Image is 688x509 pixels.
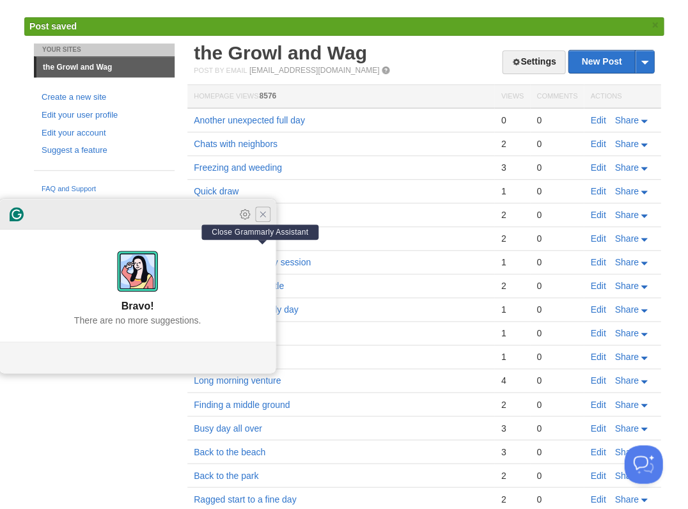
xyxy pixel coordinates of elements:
span: Post by Email [194,67,247,74]
div: 3 [501,422,523,434]
a: Returning to flea battle [194,281,284,291]
a: Edit [590,494,606,504]
div: 2 [501,209,523,221]
div: 0 [536,256,577,268]
a: Back to the beach [194,446,265,457]
div: 4 [501,375,523,386]
span: Share [614,233,638,244]
div: 1 [501,351,523,363]
span: Share [614,281,638,291]
a: Edit [590,352,606,362]
div: 1 [501,327,523,339]
span: Post saved [29,21,77,31]
a: Edit [590,233,606,244]
span: 8576 [259,91,276,100]
a: Edit [590,399,606,409]
span: Share [614,494,638,504]
div: 2 [501,138,523,150]
a: Ragged start to a fine day [194,494,296,504]
a: Edit [590,304,606,315]
li: Your Sites [34,43,175,56]
div: 0 [536,114,577,126]
a: Finding a middle ground [194,399,290,409]
a: FAQ and Support [42,184,167,195]
span: Share [614,162,638,173]
div: 0 [536,327,577,339]
a: Edit [590,446,606,457]
div: 0 [536,304,577,315]
span: Share [614,139,638,149]
span: Share [614,446,638,457]
a: [EMAIL_ADDRESS][DOMAIN_NAME] [249,66,379,75]
div: 0 [536,280,577,292]
a: Settings [502,51,565,74]
a: Long morning venture [194,375,281,386]
div: 0 [536,233,577,244]
a: Quick draw [194,186,238,196]
span: Share [614,257,638,267]
div: 0 [501,114,523,126]
a: Edit [590,210,606,220]
a: Edit [590,257,606,267]
span: Share [614,304,638,315]
div: 1 [501,256,523,268]
th: Views [494,85,529,109]
span: Share [614,423,638,433]
div: 2 [501,469,523,481]
a: Another unexpected full day [194,115,305,125]
a: Edit [590,115,606,125]
div: 1 [501,304,523,315]
div: 0 [536,138,577,150]
span: Share [614,470,638,480]
a: the Growl and Wag [36,57,175,77]
a: Edit [590,162,606,173]
div: 3 [501,162,523,173]
a: Busy day all over [194,423,262,433]
a: the Growl and Wag [194,42,367,63]
span: Share [614,375,638,386]
a: Chats with neighbors [194,139,278,149]
span: Share [614,210,638,220]
a: Edit [590,423,606,433]
div: 0 [536,351,577,363]
a: Freezing and weeding [194,162,282,173]
div: 2 [501,493,523,505]
a: New Post [568,51,653,73]
div: 0 [536,162,577,173]
span: Share [614,115,638,125]
a: Edit [590,470,606,480]
a: Edit [590,139,606,149]
div: 0 [536,446,577,457]
a: Edit [590,375,606,386]
div: 0 [536,469,577,481]
div: 0 [536,185,577,197]
th: Homepage Views [187,85,494,109]
th: Comments [530,85,584,109]
div: 0 [536,209,577,221]
div: 0 [536,375,577,386]
a: × [649,17,661,33]
span: Share [614,186,638,196]
a: Edit your user profile [42,109,167,122]
div: 3 [501,446,523,457]
div: 2 [501,233,523,244]
a: Suggest a feature [42,144,167,157]
span: Share [614,399,638,409]
div: 0 [536,493,577,505]
span: Share [614,328,638,338]
span: Share [614,352,638,362]
th: Actions [584,85,661,109]
div: 1 [501,185,523,197]
a: Edit [590,328,606,338]
div: 0 [536,398,577,410]
div: 2 [501,280,523,292]
iframe: Help Scout Beacon - Open [624,445,662,483]
div: 0 [536,422,577,434]
a: Edit [590,281,606,291]
a: Create a new site [42,91,167,104]
a: Edit [590,186,606,196]
a: Edit your account [42,127,167,140]
a: Back to the park [194,470,258,480]
div: 2 [501,398,523,410]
